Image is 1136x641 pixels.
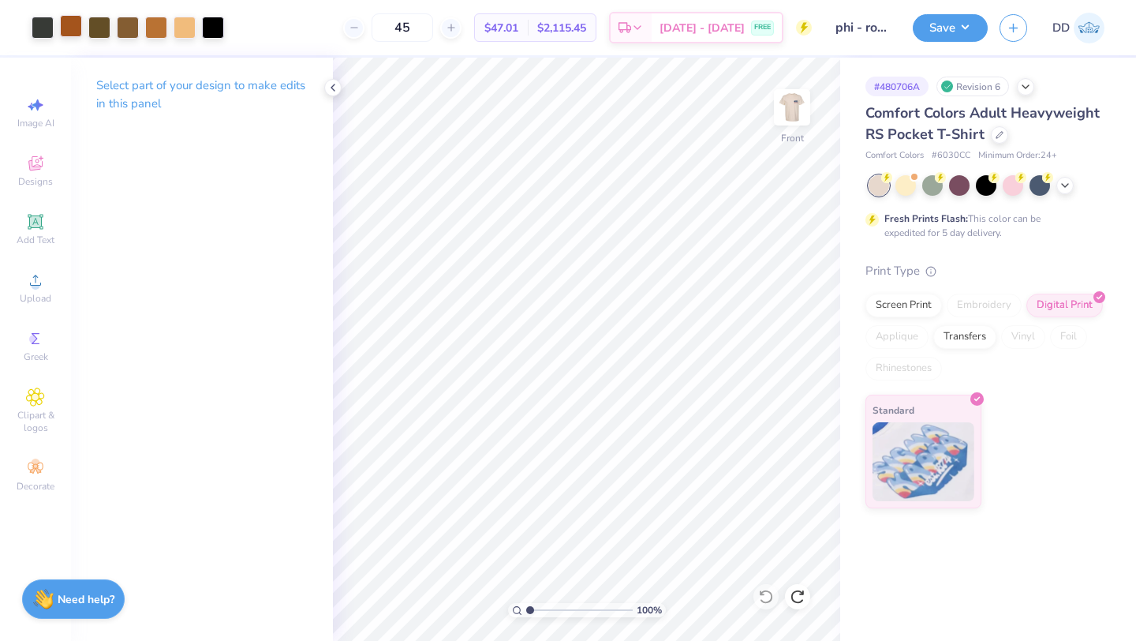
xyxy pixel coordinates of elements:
[1026,294,1103,317] div: Digital Print
[865,325,929,349] div: Applique
[8,409,63,434] span: Clipart & logos
[20,292,51,305] span: Upload
[932,149,970,163] span: # 6030CC
[936,77,1009,96] div: Revision 6
[1052,19,1070,37] span: DD
[865,149,924,163] span: Comfort Colors
[1001,325,1045,349] div: Vinyl
[1052,13,1104,43] a: DD
[660,20,745,36] span: [DATE] - [DATE]
[776,92,808,123] img: Front
[17,234,54,246] span: Add Text
[865,294,942,317] div: Screen Print
[96,77,308,113] p: Select part of your design to make edits in this panel
[913,14,988,42] button: Save
[865,77,929,96] div: # 480706A
[1050,325,1087,349] div: Foil
[537,20,586,36] span: $2,115.45
[18,175,53,188] span: Designs
[873,422,974,501] img: Standard
[884,212,968,225] strong: Fresh Prints Flash:
[865,103,1100,144] span: Comfort Colors Adult Heavyweight RS Pocket T-Shirt
[873,402,914,418] span: Standard
[754,22,771,33] span: FREE
[17,117,54,129] span: Image AI
[978,149,1057,163] span: Minimum Order: 24 +
[947,294,1022,317] div: Embroidery
[865,262,1104,280] div: Print Type
[17,480,54,493] span: Decorate
[933,325,996,349] div: Transfers
[824,12,901,43] input: Untitled Design
[781,131,804,145] div: Front
[58,592,114,607] strong: Need help?
[484,20,518,36] span: $47.01
[372,13,433,42] input: – –
[884,212,1078,240] div: This color can be expedited for 5 day delivery.
[865,357,942,380] div: Rhinestones
[24,350,48,363] span: Greek
[1074,13,1104,43] img: Derek Dejon
[637,603,662,617] span: 100 %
